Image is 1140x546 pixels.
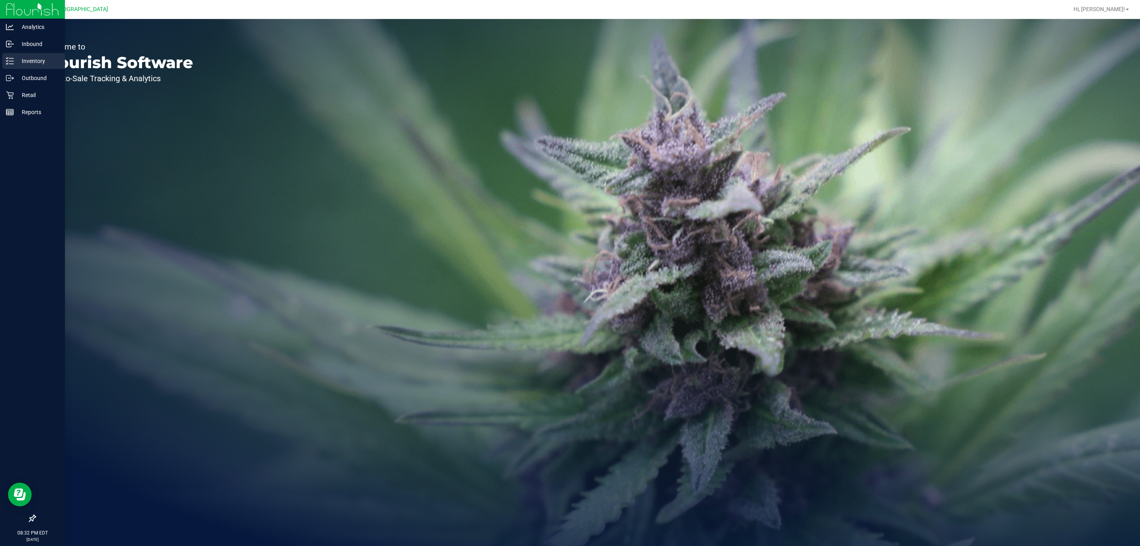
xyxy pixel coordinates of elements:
[6,74,14,82] inline-svg: Outbound
[14,73,61,83] p: Outbound
[14,22,61,32] p: Analytics
[14,90,61,100] p: Retail
[43,74,193,82] p: Seed-to-Sale Tracking & Analytics
[4,529,61,536] p: 08:32 PM EDT
[4,536,61,542] p: [DATE]
[14,56,61,66] p: Inventory
[6,57,14,65] inline-svg: Inventory
[6,23,14,31] inline-svg: Analytics
[54,6,108,13] span: [GEOGRAPHIC_DATA]
[14,39,61,49] p: Inbound
[6,91,14,99] inline-svg: Retail
[6,108,14,116] inline-svg: Reports
[1073,6,1125,12] span: Hi, [PERSON_NAME]!
[6,40,14,48] inline-svg: Inbound
[43,43,193,51] p: Welcome to
[43,55,193,71] p: Flourish Software
[8,483,32,506] iframe: Resource center
[14,107,61,117] p: Reports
